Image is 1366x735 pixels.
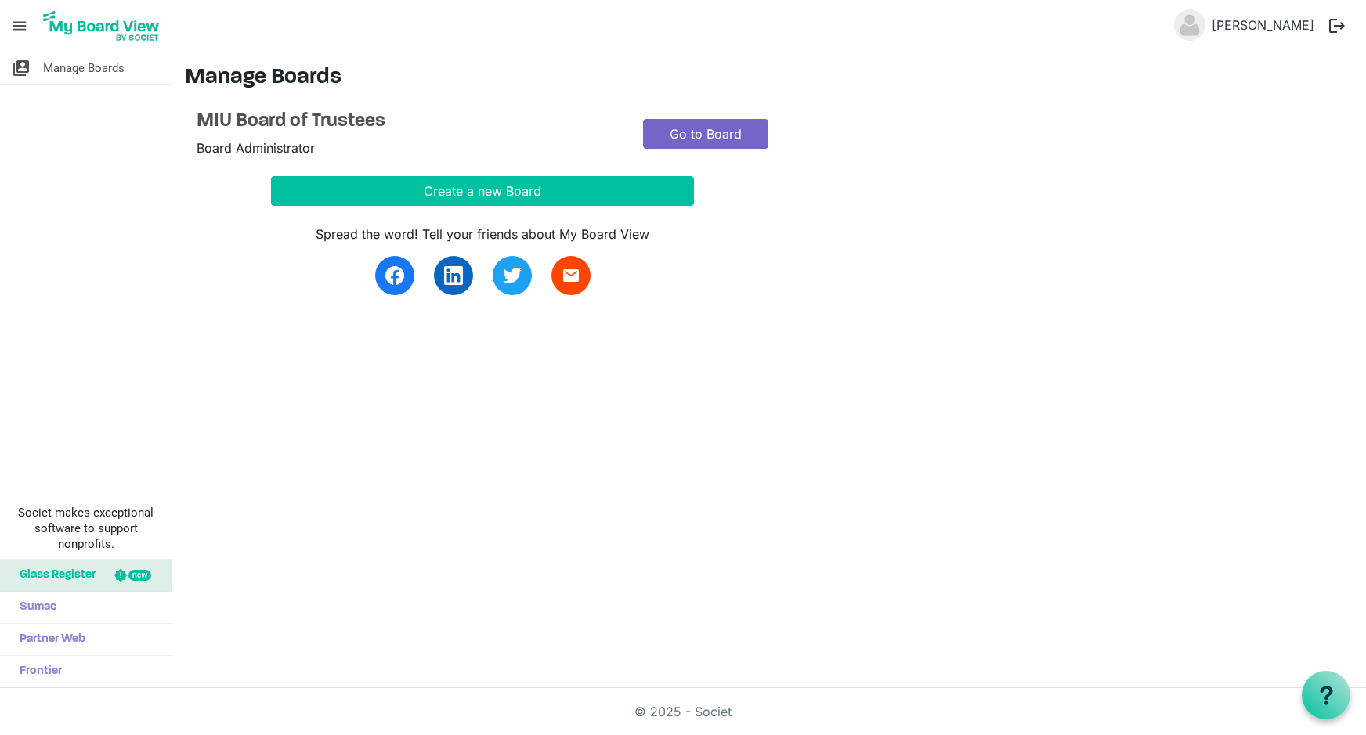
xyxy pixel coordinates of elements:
[551,256,591,295] a: email
[185,65,1353,92] h3: Manage Boards
[12,624,85,655] span: Partner Web
[1321,9,1353,42] button: logout
[643,119,768,149] a: Go to Board
[197,110,620,133] a: MIU Board of Trustees
[12,560,96,591] span: Glass Register
[12,52,31,84] span: switch_account
[634,704,732,719] a: © 2025 - Societ
[12,656,62,687] span: Frontier
[5,11,34,41] span: menu
[271,225,694,243] div: Spread the word! Tell your friends about My Board View
[503,266,522,285] img: twitter.svg
[1174,9,1205,41] img: no-profile-picture.svg
[7,505,164,552] span: Societ makes exceptional software to support nonprofits.
[38,6,171,45] a: My Board View Logo
[444,266,463,285] img: linkedin.svg
[1205,9,1321,41] a: [PERSON_NAME]
[128,570,151,581] div: new
[271,176,694,206] button: Create a new Board
[197,140,315,156] span: Board Administrator
[562,266,580,285] span: email
[385,266,404,285] img: facebook.svg
[12,592,56,623] span: Sumac
[43,52,125,84] span: Manage Boards
[38,6,164,45] img: My Board View Logo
